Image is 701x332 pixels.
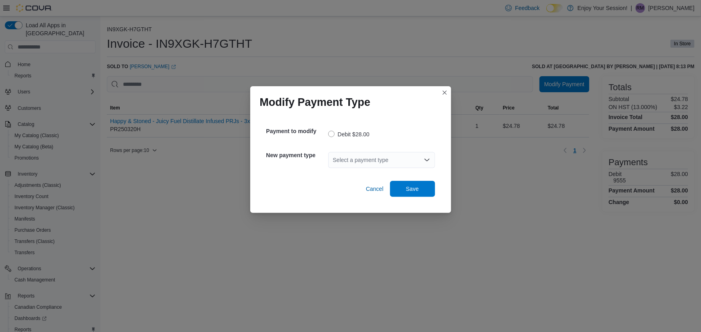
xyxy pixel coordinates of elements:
input: Accessible screen reader label [333,155,334,165]
label: Debit $28.00 [328,130,370,139]
span: Cancel [366,185,384,193]
h1: Modify Payment Type [260,96,371,109]
button: Open list of options [424,157,430,163]
span: Save [406,185,419,193]
h5: Payment to modify [266,123,327,139]
h5: New payment type [266,147,327,163]
button: Closes this modal window [440,88,450,97]
button: Save [390,181,435,197]
button: Cancel [363,181,387,197]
